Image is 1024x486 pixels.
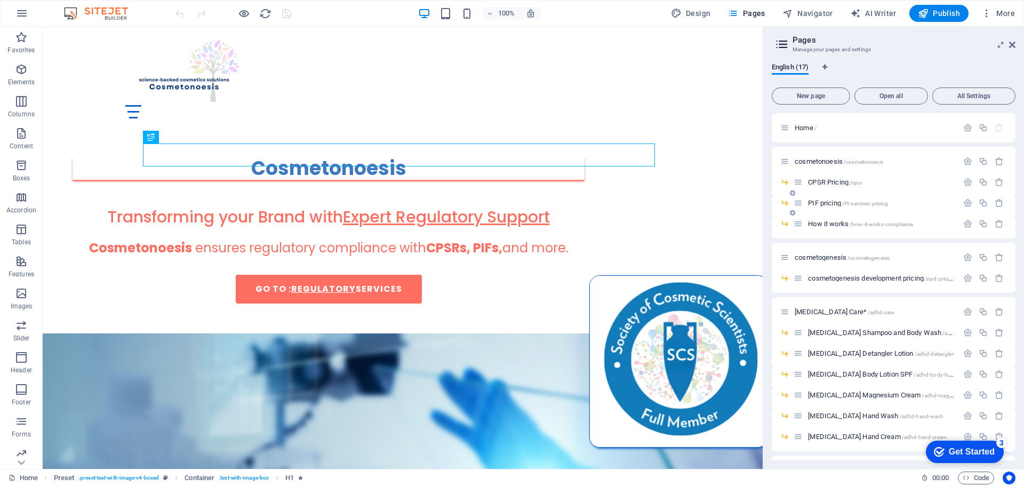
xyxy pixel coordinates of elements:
[8,110,35,118] p: Columns
[1003,472,1015,484] button: Usercentrics
[13,334,30,342] p: Slider
[79,2,90,13] div: 3
[900,413,943,419] span: /adhd-hand-wash
[808,329,993,337] span: Click to open page
[995,157,1004,166] div: Remove
[963,157,972,166] div: Settings
[808,274,955,282] span: Click to open page
[498,7,515,20] h6: 100%
[922,393,983,399] span: /adhd-magnesium-cream
[805,371,958,378] div: [MEDICAL_DATA] Body Lotion SPF/adhd-body-lotion-spf
[808,391,983,399] span: Click to open page
[285,472,294,484] span: Click to select. Double-click to edit
[772,87,850,105] button: New page
[808,433,947,441] span: Click to open page
[963,328,972,337] div: Settings
[979,219,988,228] div: Duplicate
[10,142,33,150] p: Content
[808,349,953,357] span: Click to open page
[977,5,1019,22] button: More
[12,398,31,407] p: Footer
[78,472,159,484] span: . preset-text-with-image-v4-boxed
[854,87,928,105] button: Open all
[219,472,269,484] span: . text-with-image-box
[842,201,889,206] span: /PI-services-pricing
[526,9,535,18] i: On resize automatically adjust zoom level to fit chosen device.
[12,238,31,246] p: Tables
[805,220,958,227] div: How it works/how-it-works-compliance
[995,219,1004,228] div: Remove
[979,123,988,132] div: Duplicate
[808,412,943,420] span: Click to open page
[814,125,817,131] span: /
[795,253,890,261] span: Click to open page
[995,328,1004,337] div: Remove
[921,472,949,484] h6: Session time
[54,472,303,484] nav: breadcrumb
[791,158,958,165] div: cosmetonoesis/cosmetonoesis
[847,255,890,261] span: /cosmetogenesis
[979,328,988,337] div: Duplicate
[298,475,303,481] i: Element contains an animation
[805,329,958,336] div: [MEDICAL_DATA] Shampoo and Body Wash/adhdcare/shampoo
[805,179,958,186] div: CPSR Pricing/cpsr
[6,206,36,214] p: Accordion
[859,93,923,99] span: Open all
[979,274,988,283] div: Duplicate
[844,159,883,165] span: /cosmetonoesis
[805,200,958,206] div: PIF pricing/PI-services-pricing
[259,7,271,20] button: reload
[671,8,711,19] span: Design
[981,8,1015,19] span: More
[979,307,988,316] div: Duplicate
[963,178,972,187] div: Settings
[793,35,1015,45] h2: Pages
[940,474,941,482] span: :
[963,253,972,262] div: Settings
[963,370,972,379] div: Settings
[11,366,32,375] p: Header
[9,270,34,278] p: Features
[868,309,894,315] span: /adhd-care
[727,8,765,19] span: Pages
[795,157,883,165] span: Click to open page
[995,370,1004,379] div: Remove
[963,123,972,132] div: Settings
[963,198,972,208] div: Settings
[793,45,994,54] h3: Manage your pages and settings
[963,391,972,400] div: Settings
[791,308,958,315] div: [MEDICAL_DATA] Care*/adhd-care
[8,78,35,86] p: Elements
[805,275,958,282] div: cosmetogenesis development pricing/npd-pricing
[61,7,141,20] img: Editor Logo
[777,93,845,99] span: New page
[963,432,972,441] div: Settings
[979,349,988,358] div: Duplicate
[925,276,955,282] span: /npd-pricing
[963,274,972,283] div: Settings
[915,351,954,357] span: /adhd-detangler
[31,12,77,21] div: Get Started
[979,157,988,166] div: Duplicate
[850,8,897,19] span: AI Writer
[995,253,1004,262] div: Remove
[850,221,913,227] span: /how-it-works-compliance
[850,180,862,186] span: /cpsr
[914,372,967,378] span: /adhd-body-lotion-spf
[12,430,31,439] p: Forms
[979,432,988,441] div: Duplicate
[963,349,972,358] div: Settings
[932,472,949,484] span: 00 00
[11,302,33,310] p: Images
[995,411,1004,420] div: Remove
[795,124,817,132] span: Click to open page
[963,411,972,420] div: Settings
[918,8,960,19] span: Publish
[958,472,994,484] button: Code
[237,7,250,20] button: Click here to leave preview mode and continue editing
[9,472,38,484] a: Click to cancel selection. Double-click to open Pages
[995,432,1004,441] div: Remove
[995,307,1004,316] div: Remove
[995,198,1004,208] div: Remove
[979,253,988,262] div: Duplicate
